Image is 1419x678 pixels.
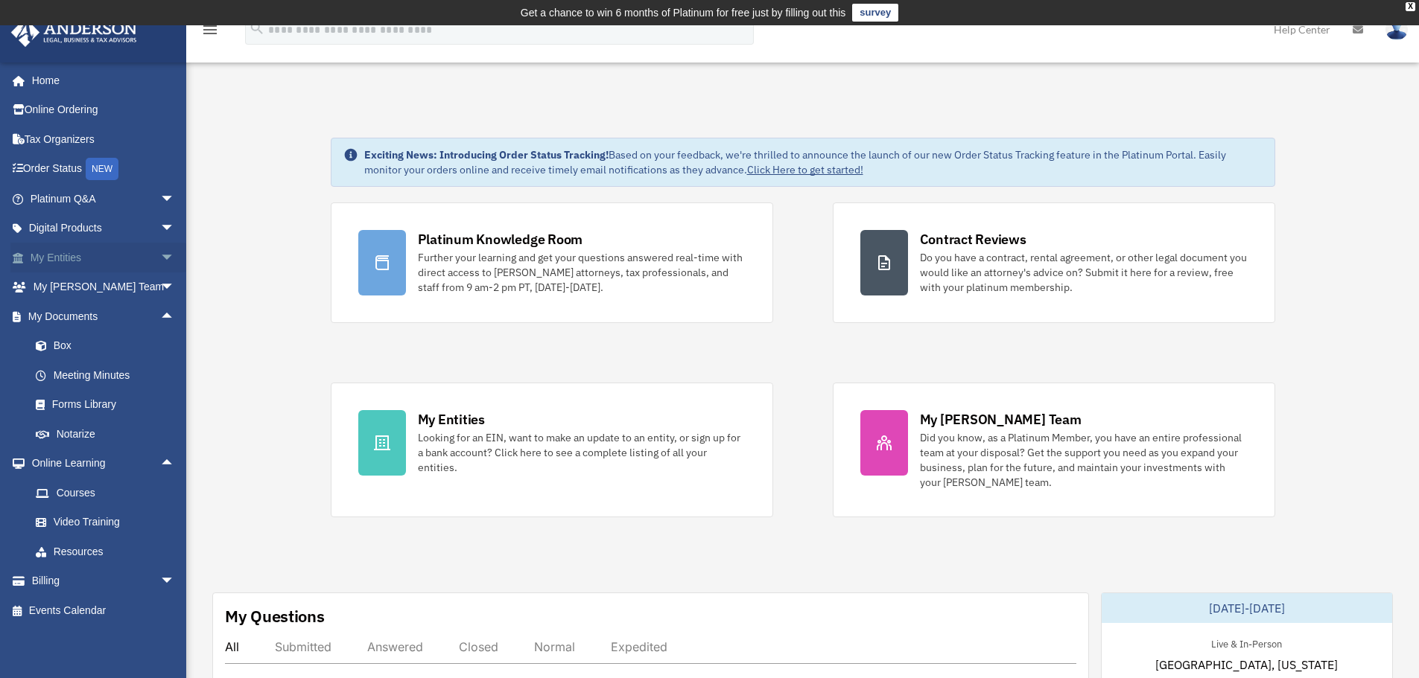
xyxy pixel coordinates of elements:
[10,154,197,185] a: Order StatusNEW
[833,202,1275,323] a: Contract Reviews Do you have a contract, rental agreement, or other legal document you would like...
[747,163,863,176] a: Click Here to get started!
[160,272,190,303] span: arrow_drop_down
[1406,2,1415,11] div: close
[920,410,1082,429] div: My [PERSON_NAME] Team
[225,605,325,627] div: My Questions
[7,18,142,47] img: Anderson Advisors Platinum Portal
[201,21,219,39] i: menu
[249,20,265,36] i: search
[201,26,219,39] a: menu
[160,214,190,244] span: arrow_drop_down
[21,331,197,361] a: Box
[10,449,197,479] a: Online Learningarrow_drop_up
[21,537,197,566] a: Resources
[160,184,190,214] span: arrow_drop_down
[364,147,1263,177] div: Based on your feedback, we're thrilled to announce the launch of our new Order Status Tracking fe...
[160,566,190,597] span: arrow_drop_down
[364,148,609,161] strong: Exciting News: Introducing Order Status Tracking!
[1155,656,1338,674] span: [GEOGRAPHIC_DATA], [US_STATE]
[160,243,190,273] span: arrow_drop_down
[160,449,190,479] span: arrow_drop_up
[1102,593,1392,623] div: [DATE]-[DATE]
[920,250,1248,295] div: Do you have a contract, rental agreement, or other legal document you would like an attorney's ad...
[10,65,190,95] a: Home
[1385,19,1408,40] img: User Pic
[10,214,197,243] a: Digital Productsarrow_drop_down
[331,383,773,517] a: My Entities Looking for an EIN, want to make an update to an entity, or sign up for a bank accoun...
[21,478,197,508] a: Courses
[275,639,331,654] div: Submitted
[418,230,583,249] div: Platinum Knowledge Room
[225,639,239,654] div: All
[611,639,667,654] div: Expedited
[418,410,485,429] div: My Entities
[920,230,1026,249] div: Contract Reviews
[10,243,197,272] a: My Entitiesarrow_drop_down
[86,158,118,180] div: NEW
[160,301,190,332] span: arrow_drop_up
[10,124,197,154] a: Tax Organizers
[21,508,197,537] a: Video Training
[10,566,197,596] a: Billingarrow_drop_down
[418,250,746,295] div: Further your learning and get your questions answered real-time with direct access to [PERSON_NAM...
[521,4,846,22] div: Get a chance to win 6 months of Platinum for free just by filling out this
[534,639,575,654] div: Normal
[331,202,773,323] a: Platinum Knowledge Room Further your learning and get your questions answered real-time with dire...
[833,383,1275,517] a: My [PERSON_NAME] Team Did you know, as a Platinum Member, you have an entire professional team at...
[21,419,197,449] a: Notarize
[10,595,197,625] a: Events Calendar
[920,430,1248,490] div: Did you know, as a Platinum Member, you have an entire professional team at your disposal? Get th...
[21,390,197,420] a: Forms Library
[10,272,197,302] a: My [PERSON_NAME] Teamarrow_drop_down
[367,639,423,654] div: Answered
[418,430,746,475] div: Looking for an EIN, want to make an update to an entity, or sign up for a bank account? Click her...
[10,301,197,331] a: My Documentsarrow_drop_up
[21,360,197,390] a: Meeting Minutes
[10,184,197,214] a: Platinum Q&Aarrow_drop_down
[1199,635,1294,650] div: Live & In-Person
[852,4,898,22] a: survey
[10,95,197,125] a: Online Ordering
[459,639,498,654] div: Closed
